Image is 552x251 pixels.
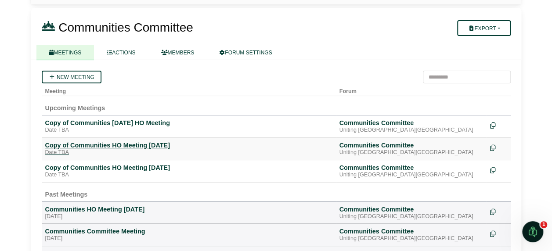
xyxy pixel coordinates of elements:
[339,141,483,156] a: Communities Committee Uniting [GEOGRAPHIC_DATA][GEOGRAPHIC_DATA]
[339,213,483,220] div: Uniting [GEOGRAPHIC_DATA][GEOGRAPHIC_DATA]
[490,164,507,176] div: Make a copy
[339,205,483,220] a: Communities Committee Uniting [GEOGRAPHIC_DATA][GEOGRAPHIC_DATA]
[540,221,547,228] span: 1
[45,164,332,172] div: Copy of Communities HO Meeting [DATE]
[457,20,510,36] button: Export
[490,119,507,131] div: Make a copy
[94,45,148,60] a: ACTIONS
[45,127,332,134] div: Date TBA
[148,45,207,60] a: MEMBERS
[339,205,483,213] div: Communities Committee
[339,164,483,179] a: Communities Committee Uniting [GEOGRAPHIC_DATA][GEOGRAPHIC_DATA]
[522,221,543,242] iframe: Intercom live chat
[490,205,507,217] div: Make a copy
[339,227,483,242] a: Communities Committee Uniting [GEOGRAPHIC_DATA][GEOGRAPHIC_DATA]
[45,164,332,179] a: Copy of Communities HO Meeting [DATE] Date TBA
[45,235,332,242] div: [DATE]
[45,227,332,242] a: Communities Committee Meeting [DATE]
[42,83,336,96] th: Meeting
[45,227,332,235] div: Communities Committee Meeting
[42,71,101,83] a: New meeting
[339,149,483,156] div: Uniting [GEOGRAPHIC_DATA][GEOGRAPHIC_DATA]
[207,45,285,60] a: FORUM SETTINGS
[45,172,332,179] div: Date TBA
[58,21,193,34] span: Communities Committee
[45,149,332,156] div: Date TBA
[339,235,483,242] div: Uniting [GEOGRAPHIC_DATA][GEOGRAPHIC_DATA]
[45,191,88,198] span: Past Meetings
[45,213,332,220] div: [DATE]
[45,141,332,149] div: Copy of Communities HO Meeting [DATE]
[490,227,507,239] div: Make a copy
[45,205,332,213] div: Communities HO Meeting [DATE]
[336,83,487,96] th: Forum
[339,141,483,149] div: Communities Committee
[339,127,483,134] div: Uniting [GEOGRAPHIC_DATA][GEOGRAPHIC_DATA]
[45,119,332,134] a: Copy of Communities [DATE] HO Meeting Date TBA
[490,141,507,153] div: Make a copy
[45,141,332,156] a: Copy of Communities HO Meeting [DATE] Date TBA
[339,119,483,127] div: Communities Committee
[45,205,332,220] a: Communities HO Meeting [DATE] [DATE]
[45,119,332,127] div: Copy of Communities [DATE] HO Meeting
[339,164,483,172] div: Communities Committee
[339,119,483,134] a: Communities Committee Uniting [GEOGRAPHIC_DATA][GEOGRAPHIC_DATA]
[339,172,483,179] div: Uniting [GEOGRAPHIC_DATA][GEOGRAPHIC_DATA]
[339,227,483,235] div: Communities Committee
[45,104,105,111] span: Upcoming Meetings
[36,45,94,60] a: MEETINGS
